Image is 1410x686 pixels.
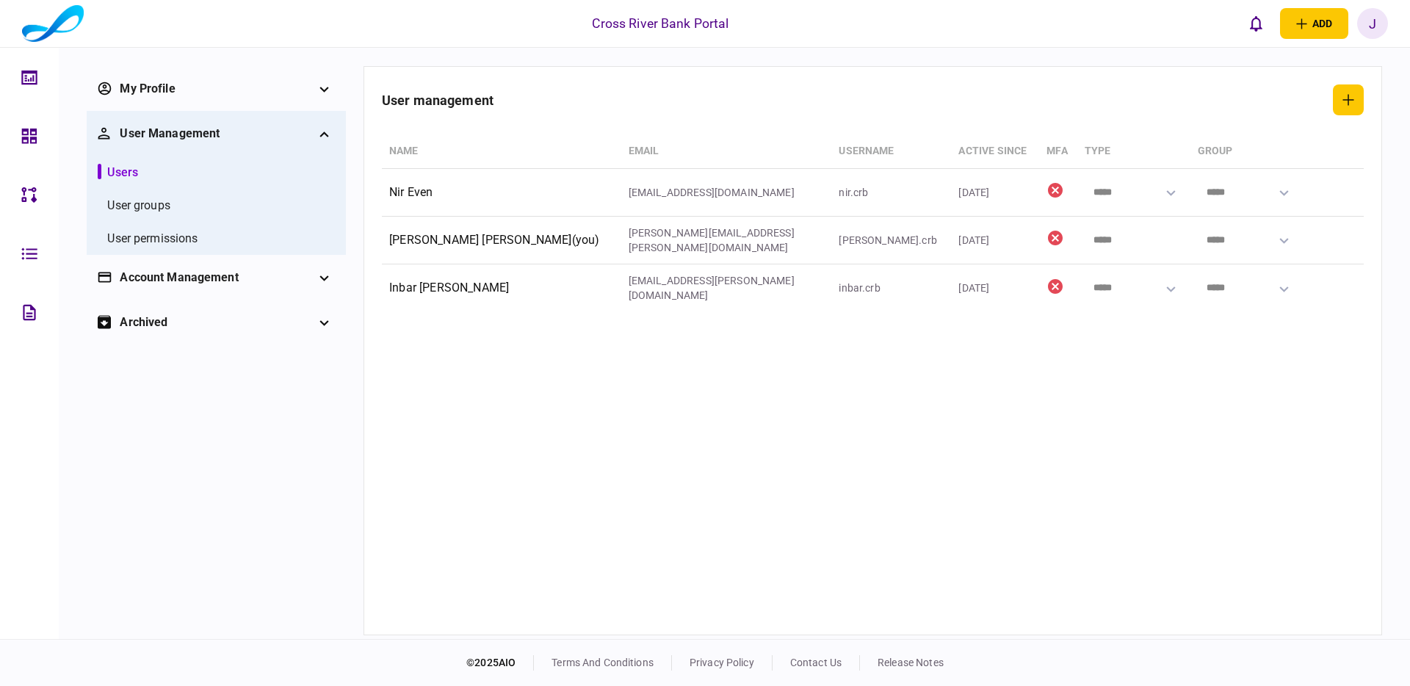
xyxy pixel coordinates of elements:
td: [PERSON_NAME] [PERSON_NAME] (you) [382,217,621,264]
div: jennifer.crb [839,233,944,248]
div: nir.even@aio.network [629,185,812,200]
img: client company logo [22,5,84,42]
a: privacy policy [690,657,754,668]
div: nir.crb [839,185,944,200]
a: Users [98,164,138,181]
div: User management [382,90,493,110]
div: inbar.sneh@aio.network [629,273,812,303]
div: Users [107,164,138,181]
th: email [621,134,832,169]
th: active since [951,134,1039,169]
div: Account management [120,269,313,286]
td: [DATE] [951,217,1039,264]
div: jennifer.schwartz@aio.network [629,225,812,255]
div: User groups [107,197,170,214]
button: open notifications list [1240,8,1271,39]
a: User groups [98,197,170,214]
td: Nir Even [382,169,621,217]
div: Cross River Bank Portal [592,14,728,33]
button: open adding identity options [1280,8,1348,39]
a: contact us [790,657,842,668]
div: User permissions [107,230,198,248]
th: username [831,134,951,169]
th: Type [1077,134,1190,169]
a: release notes [878,657,944,668]
td: [DATE] [951,264,1039,312]
div: archived [120,314,313,331]
button: J [1357,8,1388,39]
th: Name [382,134,621,169]
td: [DATE] [951,169,1039,217]
a: User permissions [98,230,198,248]
div: My profile [120,80,313,98]
div: User management [120,125,313,142]
a: terms and conditions [552,657,654,668]
div: © 2025 AIO [466,655,534,671]
div: inbar.crb [839,281,944,295]
th: MFA [1039,134,1077,169]
td: Inbar [PERSON_NAME] [382,264,621,312]
th: Group [1190,134,1304,169]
